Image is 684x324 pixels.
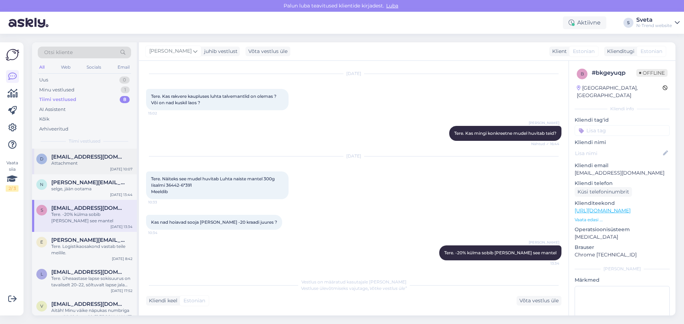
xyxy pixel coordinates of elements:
span: 10:33 [148,200,175,205]
div: Aitäh! Minu väike näpukas numbriga aga nüüd juba pakk [PERSON_NAME] [51,307,133,320]
div: Tere. Üheaastase lapse sokisuurus on tavaliselt 20–22, sõltuvalt lapse jala pikkusest. [51,275,133,288]
span: Vestluse ülevõtmiseks vajutage [301,286,407,291]
div: Kliendi info [575,106,670,112]
div: Aktiivne [563,16,606,29]
p: Kliendi nimi [575,139,670,146]
p: Brauser [575,244,670,251]
input: Lisa nimi [575,149,662,157]
div: Attachment [51,160,133,166]
div: 0 [119,76,130,84]
div: N-Trend website [636,23,672,28]
div: Tiimi vestlused [39,96,76,103]
div: juhib vestlust [201,48,238,55]
span: Tiimi vestlused [69,138,100,144]
div: Tere. -20% külma sobib [PERSON_NAME] see mantel [51,211,133,224]
a: SvetaN-Trend website [636,17,680,28]
div: 2 / 3 [6,185,19,192]
p: Chrome [TECHNICAL_ID] [575,251,670,259]
span: [PERSON_NAME] [149,47,192,55]
p: Operatsioonisüsteem [575,226,670,233]
span: llepp1963@gmail.com [51,269,125,275]
span: 10:34 [148,230,175,235]
div: Tere. Logistikaosakond vastab teile meilile. [51,243,133,256]
span: d [40,156,43,161]
span: Tere. Näiteks see mudel huvitab Luhta naiste mantel 300g Iisalmi 36442-6*391 Meeldib [151,176,276,194]
span: sigrideier@mail.ee [51,205,125,211]
div: S [623,18,633,28]
p: Kliendi telefon [575,180,670,187]
div: Uus [39,76,48,84]
span: l [41,271,43,277]
div: Minu vestlused [39,86,74,94]
input: Lisa tag [575,125,670,136]
div: Email [116,63,131,72]
div: Võta vestlus üle [517,296,561,306]
span: b [581,71,584,76]
div: Vaata siia [6,160,19,192]
span: Kas nad hoiavad sooja [PERSON_NAME] -20 kraadi juures ? [151,219,277,225]
p: Kliendi tag'id [575,116,670,124]
span: s [41,207,43,213]
span: Tere. Kas mingi konkreetne mudel huvitab teid? [454,131,556,136]
span: diana0221@gmail.com [51,154,125,160]
p: Kliendi email [575,162,670,169]
div: Kõik [39,116,50,123]
div: [PERSON_NAME] [575,266,670,272]
div: [DATE] 13:34 [110,224,133,229]
span: Otsi kliente [44,49,73,56]
span: Nähtud ✓ 16:44 [531,141,559,147]
a: [URL][DOMAIN_NAME] [575,207,631,214]
div: [DATE] [146,70,561,77]
div: 1 [121,86,130,94]
span: 13:34 [533,261,559,266]
span: Tere. Kas rakvere kaupluses luhta talvemantlid on olemas ? Või on nad kuskil laos ? [151,94,278,105]
i: „Võtke vestlus üle” [368,286,407,291]
span: Valgegerli@gmail.com [51,301,125,307]
p: Vaata edasi ... [575,217,670,223]
span: Estonian [641,48,662,55]
p: [EMAIL_ADDRESS][DOMAIN_NAME] [575,169,670,177]
p: Märkmed [575,276,670,284]
div: [DATE] 13:44 [110,192,133,197]
div: [DATE] 17:52 [111,288,133,293]
div: # bkgeyuqp [592,69,636,77]
span: e [40,239,43,245]
span: Offline [636,69,668,77]
div: Küsi telefoninumbrit [575,187,632,197]
span: 15:02 [148,111,175,116]
div: Klienditugi [604,48,634,55]
span: Estonian [183,297,205,304]
div: selge, jään ootama [51,186,133,192]
div: All [38,63,46,72]
div: Socials [85,63,103,72]
span: Vestlus on määratud kasutajale [PERSON_NAME] [301,279,406,285]
span: n [40,182,43,187]
span: V [40,303,43,309]
div: Võta vestlus üle [245,47,290,56]
div: AI Assistent [39,106,66,113]
div: Arhiveeritud [39,126,68,133]
div: [GEOGRAPHIC_DATA], [GEOGRAPHIC_DATA] [577,84,663,99]
span: Estonian [573,48,595,55]
div: 8 [120,96,130,103]
div: [DATE] [146,153,561,159]
img: Askly Logo [6,48,19,62]
div: Sveta [636,17,672,23]
div: Klient [549,48,567,55]
p: [MEDICAL_DATA] [575,233,670,241]
span: evert.626@gmail.com [51,237,125,243]
div: Kliendi keel [146,297,177,304]
span: [PERSON_NAME] [529,120,559,126]
div: [DATE] 8:42 [112,256,133,261]
span: Tere. -20% külma sobib [PERSON_NAME] see mantel [444,250,556,255]
div: Web [59,63,72,72]
span: Luba [384,2,400,9]
div: [DATE] 10:07 [110,166,133,172]
p: Klienditeekond [575,200,670,207]
span: natalia.kalimulli@gmail.com [51,179,125,186]
span: [PERSON_NAME] [529,240,559,245]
